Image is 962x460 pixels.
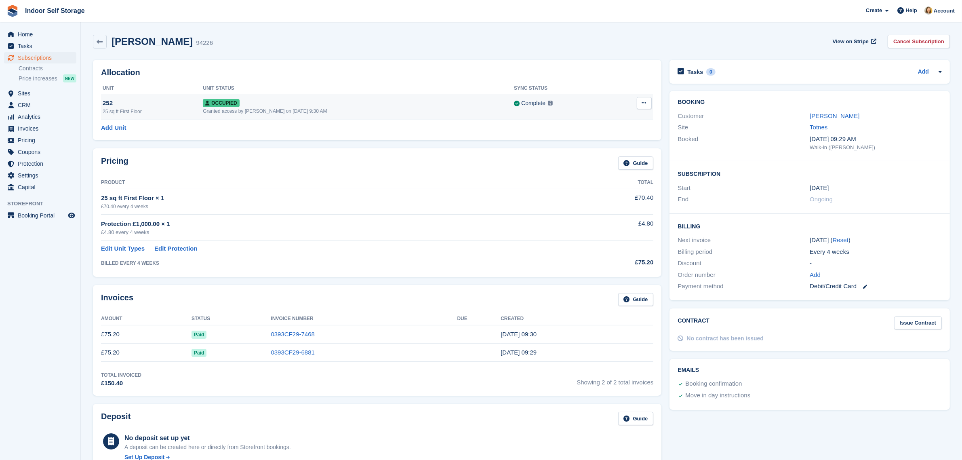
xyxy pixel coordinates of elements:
[271,349,315,356] a: 0393CF29-6881
[101,68,653,77] h2: Allocation
[678,270,810,280] div: Order number
[501,331,537,338] time: 2025-08-04 08:30:50 UTC
[4,123,76,134] a: menu
[19,74,76,83] a: Price increases NEW
[685,379,742,389] div: Booking confirmation
[101,156,128,170] h2: Pricing
[124,433,291,443] div: No deposit set up yet
[112,36,193,47] h2: [PERSON_NAME]
[678,247,810,257] div: Billing period
[196,38,213,48] div: 94226
[833,38,869,46] span: View on Stripe
[810,143,942,152] div: Walk-in ([PERSON_NAME])
[101,123,126,133] a: Add Unit
[678,169,942,177] h2: Subscription
[101,219,564,229] div: Protection £1,000.00 × 1
[678,184,810,193] div: Start
[101,244,145,253] a: Edit Unit Types
[4,135,76,146] a: menu
[271,312,457,325] th: Invoice Number
[18,88,66,99] span: Sites
[18,158,66,169] span: Protection
[521,99,545,108] div: Complete
[192,349,206,357] span: Paid
[906,6,917,15] span: Help
[103,99,203,108] div: 252
[18,210,66,221] span: Booking Portal
[4,181,76,193] a: menu
[18,40,66,52] span: Tasks
[154,244,198,253] a: Edit Protection
[4,99,76,111] a: menu
[18,123,66,134] span: Invoices
[18,181,66,193] span: Capital
[101,312,192,325] th: Amount
[678,259,810,268] div: Discount
[678,236,810,245] div: Next invoice
[564,176,653,189] th: Total
[103,108,203,115] div: 25 sq ft First Floor
[101,203,564,210] div: £70.40 every 4 weeks
[192,312,271,325] th: Status
[810,247,942,257] div: Every 4 weeks
[101,379,141,388] div: £150.40
[18,135,66,146] span: Pricing
[101,344,192,362] td: £75.20
[63,74,76,82] div: NEW
[4,29,76,40] a: menu
[101,194,564,203] div: 25 sq ft First Floor × 1
[577,371,653,388] span: Showing 2 of 2 total invoices
[124,443,291,452] p: A deposit can be created here or directly from Storefront bookings.
[564,189,653,214] td: £70.40
[810,135,942,144] div: [DATE] 09:29 AM
[67,211,76,220] a: Preview store
[810,196,833,203] span: Ongoing
[514,82,611,95] th: Sync Status
[18,52,66,63] span: Subscriptions
[810,112,859,119] a: [PERSON_NAME]
[101,176,564,189] th: Product
[4,158,76,169] a: menu
[810,236,942,245] div: [DATE] ( )
[618,156,654,170] a: Guide
[18,99,66,111] span: CRM
[501,312,653,325] th: Created
[924,6,933,15] img: Emma Higgins
[4,111,76,122] a: menu
[685,391,750,401] div: Move in day instructions
[678,282,810,291] div: Payment method
[22,4,88,17] a: Indoor Self Storage
[203,82,514,95] th: Unit Status
[192,331,206,339] span: Paid
[810,282,942,291] div: Debit/Credit Card
[271,331,315,338] a: 0393CF29-7468
[101,325,192,344] td: £75.20
[678,367,942,373] h2: Emails
[203,99,239,107] span: Occupied
[101,228,564,236] div: £4.80 every 4 weeks
[4,146,76,158] a: menu
[101,371,141,379] div: Total Invoiced
[4,170,76,181] a: menu
[678,222,942,230] h2: Billing
[18,111,66,122] span: Analytics
[687,68,703,76] h2: Tasks
[457,312,501,325] th: Due
[618,293,654,306] a: Guide
[934,7,955,15] span: Account
[7,200,80,208] span: Storefront
[4,210,76,221] a: menu
[203,108,514,115] div: Granted access by [PERSON_NAME] on [DATE] 9:30 AM
[678,135,810,152] div: Booked
[894,317,942,330] a: Issue Contract
[678,112,810,121] div: Customer
[810,270,821,280] a: Add
[678,123,810,132] div: Site
[888,35,950,48] a: Cancel Subscription
[706,68,716,76] div: 0
[678,317,709,330] h2: Contract
[4,88,76,99] a: menu
[678,99,942,106] h2: Booking
[18,170,66,181] span: Settings
[810,124,827,131] a: Totnes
